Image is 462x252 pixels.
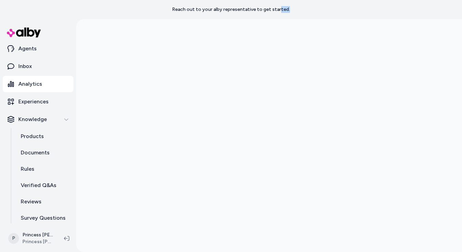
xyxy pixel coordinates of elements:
[21,149,50,157] p: Documents
[3,76,73,92] a: Analytics
[3,94,73,110] a: Experiences
[21,181,56,189] p: Verified Q&As
[14,145,73,161] a: Documents
[18,98,49,106] p: Experiences
[7,28,41,37] img: alby Logo
[172,6,290,13] p: Reach out to your alby representative to get started.
[14,161,73,177] a: Rules
[22,232,53,238] p: Princess [PERSON_NAME] USA Shopify
[21,165,34,173] p: Rules
[14,177,73,194] a: Verified Q&As
[22,238,53,245] span: Princess [PERSON_NAME] USA
[3,58,73,74] a: Inbox
[14,128,73,145] a: Products
[18,115,47,123] p: Knowledge
[18,80,42,88] p: Analytics
[18,62,32,70] p: Inbox
[8,233,19,244] span: P
[3,40,73,57] a: Agents
[21,214,66,222] p: Survey Questions
[3,111,73,128] button: Knowledge
[4,228,58,249] button: PPrincess [PERSON_NAME] USA ShopifyPrincess [PERSON_NAME] USA
[14,194,73,210] a: Reviews
[14,210,73,226] a: Survey Questions
[18,45,37,53] p: Agents
[21,198,41,206] p: Reviews
[21,132,44,140] p: Products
